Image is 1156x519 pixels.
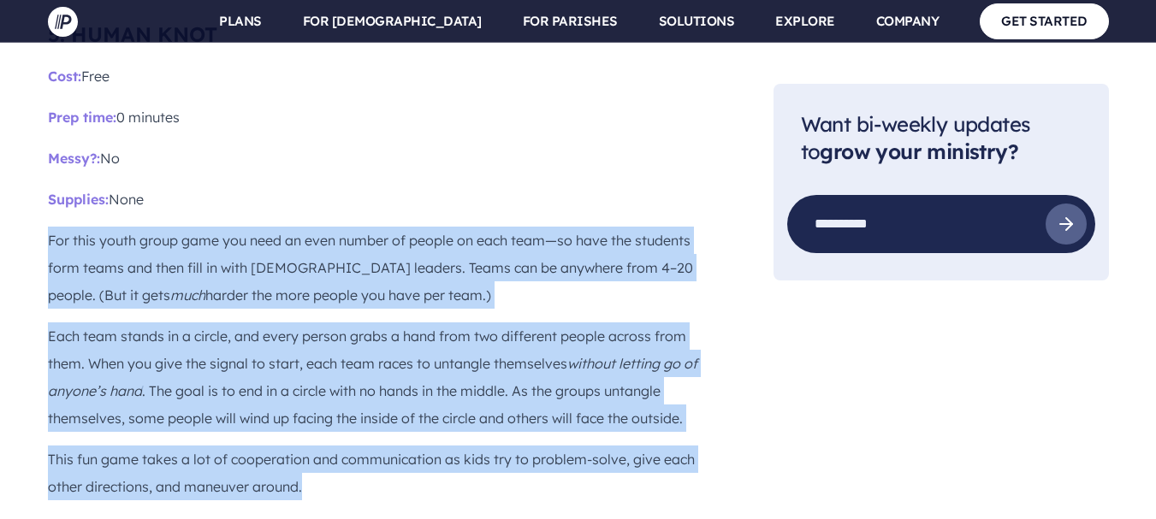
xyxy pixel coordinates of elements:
strong: grow your ministry? [820,139,1018,165]
span: Supplies: [48,191,109,208]
span: Prep time: [48,109,116,126]
p: None [48,186,719,213]
p: 0 minutes [48,103,719,131]
p: For this youth group game you need an even number of people on each team—so have the students for... [48,227,719,309]
span: Cost: [48,68,81,85]
p: This fun game takes a lot of cooperation and communication as kids try to problem-solve, give eac... [48,445,719,500]
i: much [170,286,205,304]
p: No [48,144,719,172]
p: Free [48,62,719,90]
i: without letting go of anyone’s hand [48,355,697,399]
span: Want bi-weekly updates to [801,111,1031,165]
span: Messy?: [48,150,100,167]
p: Each team stands in a circle, and every person grabs a hand from two different people across from... [48,322,719,432]
a: GET STARTED [980,3,1109,38]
